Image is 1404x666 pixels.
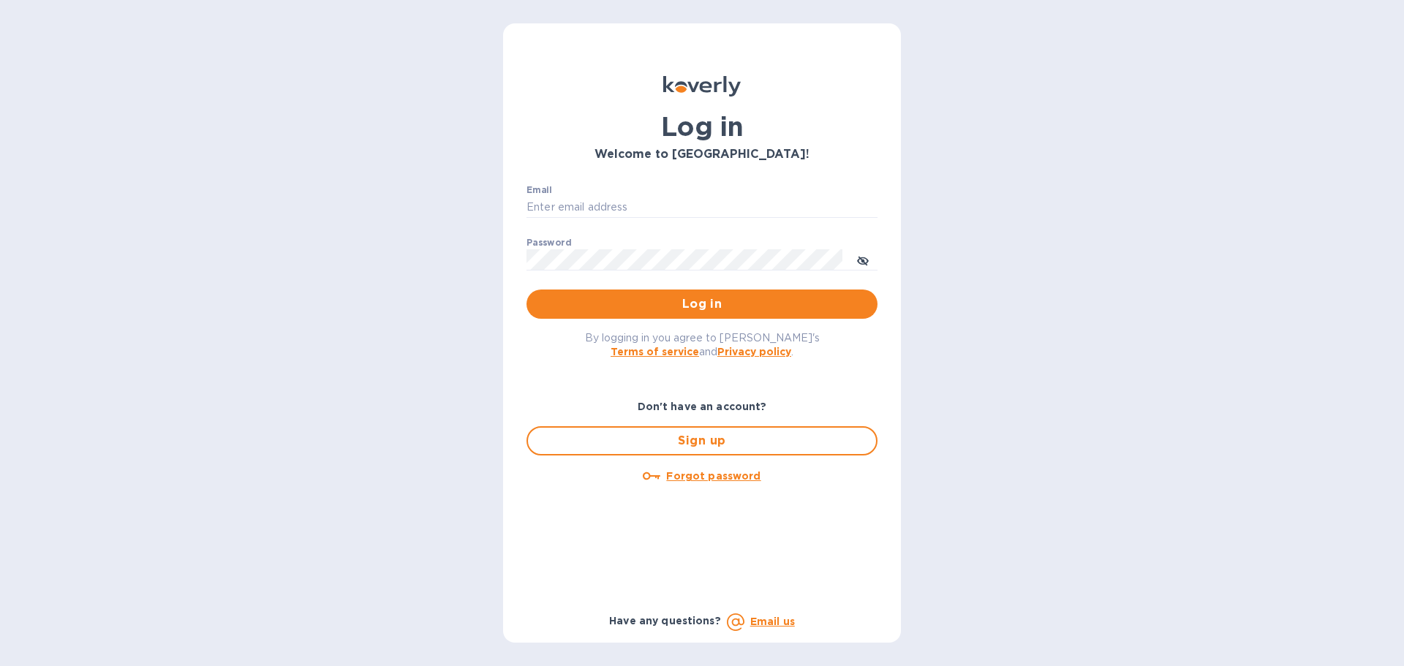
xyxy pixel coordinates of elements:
[611,346,699,357] a: Terms of service
[526,111,877,142] h1: Log in
[666,470,760,482] u: Forgot password
[609,615,721,627] b: Have any questions?
[526,426,877,455] button: Sign up
[538,295,866,313] span: Log in
[638,401,767,412] b: Don't have an account?
[526,238,571,247] label: Password
[750,616,795,627] a: Email us
[526,186,552,194] label: Email
[848,245,877,274] button: toggle password visibility
[585,332,820,357] span: By logging in you agree to [PERSON_NAME]'s and .
[526,197,877,219] input: Enter email address
[540,432,864,450] span: Sign up
[663,76,741,97] img: Koverly
[526,148,877,162] h3: Welcome to [GEOGRAPHIC_DATA]!
[717,346,791,357] a: Privacy policy
[526,290,877,319] button: Log in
